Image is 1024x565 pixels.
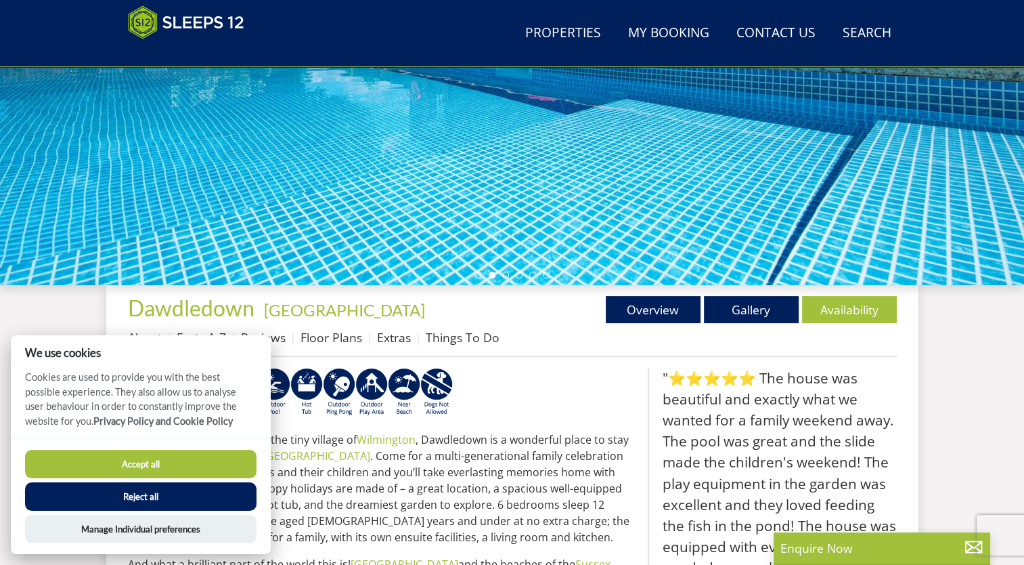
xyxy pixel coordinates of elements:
[25,482,257,511] button: Reject all
[623,18,715,49] a: My Booking
[128,5,244,39] img: Sleeps 12
[377,329,411,346] a: Extras
[704,296,799,323] a: Gallery
[25,450,257,478] button: Accept all
[731,18,821,49] a: Contact Us
[520,18,606,49] a: Properties
[121,47,263,59] iframe: Customer reviews powered by Trustpilot
[25,515,257,543] button: Manage Individual preferences
[128,432,637,545] p: At the end of a quiet lane in the tiny village of , Dawdledown is a wonderful place to stay for l...
[128,295,254,321] span: Dawdledown
[355,368,388,417] img: AD_4nXfjdDqPkGBf7Vpi6H87bmAUe5GYCbodrAbU4sf37YN55BCjSXGx5ZgBV7Vb9EJZsXiNVuyAiuJUB3WVt-w9eJ0vaBcHg...
[426,329,499,346] a: Things To Do
[93,415,233,427] a: Privacy Policy and Cookie Policy
[259,300,425,320] span: -
[290,368,323,417] img: AD_4nXcpX5uDwed6-YChlrI2BYOgXwgg3aqYHOhRm0XfZB-YtQW2NrmeCr45vGAfVKUq4uWnc59ZmEsEzoF5o39EWARlT1ewO...
[241,329,286,346] a: Reviews
[128,329,162,346] a: About
[177,329,226,346] a: Facts A-Z
[388,368,420,417] img: AD_4nXe7lJTbYb9d3pOukuYsm3GQOjQ0HANv8W51pVFfFFAC8dZrqJkVAnU455fekK_DxJuzpgZXdFqYqXRzTpVfWE95bX3Bz...
[323,368,355,417] img: AD_4nXedYSikxxHOHvwVe1zj-uvhWiDuegjd4HYl2n2bWxGQmKrAZgnJMrbhh58_oki_pZTOANg4PdWvhHYhVneqXfw7gvoLH...
[11,346,271,359] h2: We use cookies
[780,539,983,557] p: Enquire Now
[606,296,700,323] a: Overview
[11,370,271,438] p: Cookies are used to provide you with the best possible experience. They also allow us to analyse ...
[263,448,370,463] a: [GEOGRAPHIC_DATA]
[420,368,453,417] img: AD_4nXfkFtrpaXUtUFzPNUuRY6lw1_AXVJtVz-U2ei5YX5aGQiUrqNXS9iwbJN5FWUDjNILFFLOXd6gEz37UJtgCcJbKwxVV0...
[128,295,259,321] a: Dawdledown
[264,300,425,320] a: [GEOGRAPHIC_DATA]
[837,18,897,49] a: Search
[802,296,897,323] a: Availability
[258,368,290,417] img: AD_4nXdPSBEaVp0EOHgjd_SfoFIrFHWGUlnM1gBGEyPIIFTzO7ltJfOAwWr99H07jkNDymzSoP9drf0yfO4PGVIPQURrO1qZm...
[357,432,416,447] a: Wilmington
[300,329,362,346] a: Floor Plans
